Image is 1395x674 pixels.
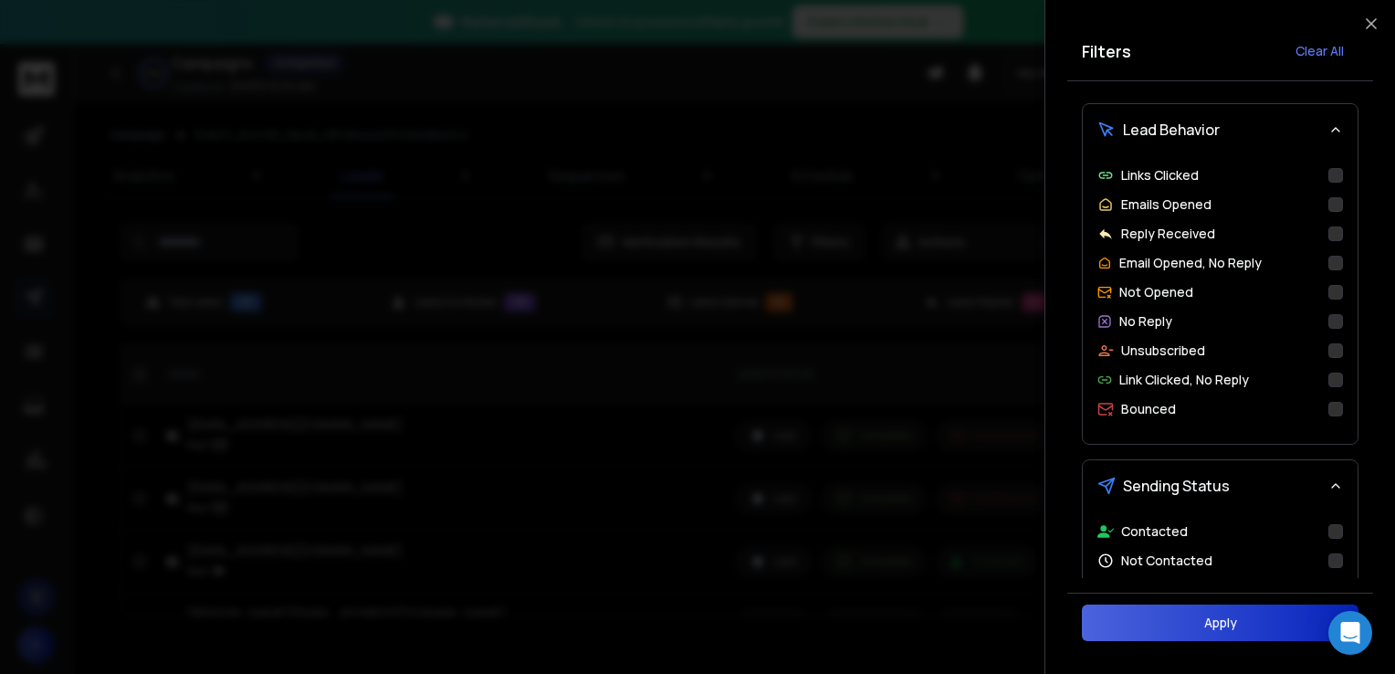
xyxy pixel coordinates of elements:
div: Lead Behavior [1083,155,1358,444]
p: Bounced [1121,400,1176,418]
button: Clear All [1281,33,1358,69]
span: Sending Status [1123,475,1230,497]
p: Not Opened [1119,283,1193,301]
p: Links Clicked [1121,166,1199,184]
p: Email Opened, No Reply [1119,254,1262,272]
span: Lead Behavior [1123,119,1220,141]
p: Reply Received [1121,225,1215,243]
p: Emails Opened [1121,195,1211,214]
h2: Filters [1082,38,1131,64]
p: Link Clicked, No Reply [1119,371,1249,389]
p: No Reply [1119,312,1172,331]
button: Sending Status [1083,460,1358,511]
div: Open Intercom Messenger [1328,611,1372,655]
p: Contacted [1121,522,1188,541]
p: Unsubscribed [1121,342,1205,360]
button: Apply [1082,605,1358,641]
p: Not Contacted [1121,552,1212,570]
button: Lead Behavior [1083,104,1358,155]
